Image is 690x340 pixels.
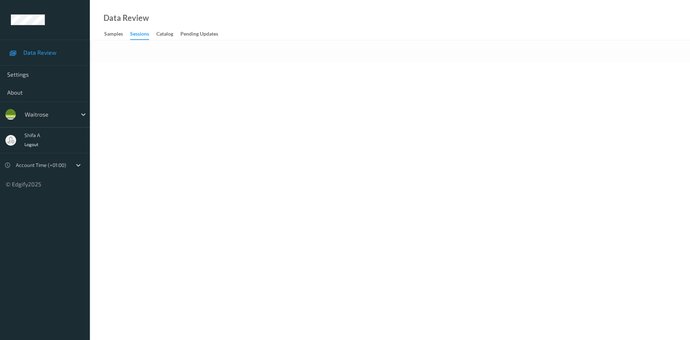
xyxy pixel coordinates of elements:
[130,29,156,40] a: Sessions
[180,29,225,39] a: Pending Updates
[156,29,180,39] a: Catalog
[130,30,149,40] div: Sessions
[180,30,218,39] div: Pending Updates
[104,29,130,39] a: Samples
[156,30,173,39] div: Catalog
[103,14,149,22] div: Data Review
[104,30,123,39] div: Samples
